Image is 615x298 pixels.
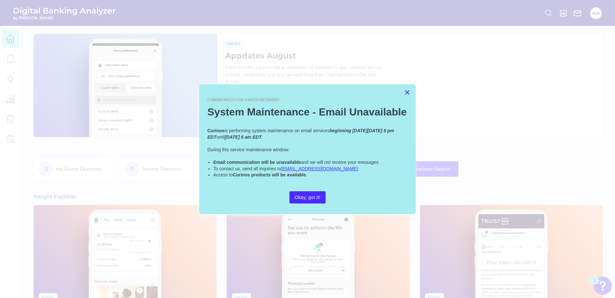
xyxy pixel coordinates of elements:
[224,128,329,133] span: is performing system maintenance on email services
[216,134,225,140] span: until
[213,160,301,165] strong: Email communication will be unavailable
[301,160,380,165] span: and we will not receive your messages.
[213,172,233,177] span: Access to
[358,166,359,171] span: .
[207,128,395,140] em: beginning [DATE][DATE] 5 pm EDT
[281,166,358,171] a: [EMAIL_ADDRESS][DOMAIN_NAME]
[207,128,224,133] strong: Curinos
[225,134,262,140] em: [DATE] 6 am EDT
[289,191,326,204] button: Okay, got it!
[233,172,306,177] strong: Curinos products will be available
[207,97,408,103] p: Communication Announcement
[262,134,263,140] span: .
[213,166,281,171] span: To contact us, send all inquiries to
[404,87,410,97] button: Close
[207,106,408,118] h2: System Maintenance - Email Unavailable
[306,172,307,177] span: .
[207,147,408,153] p: During this service maintenance window:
